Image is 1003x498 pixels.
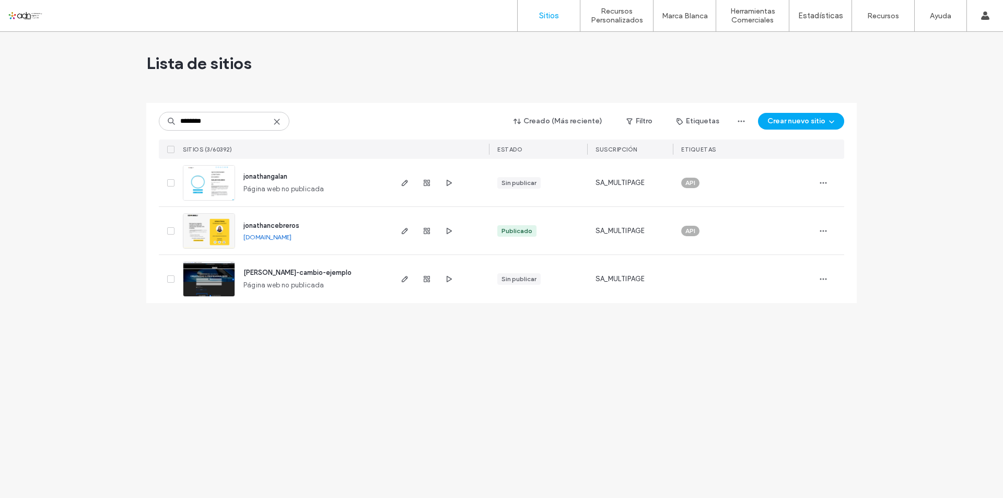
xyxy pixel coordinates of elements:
label: Ayuda [930,11,951,20]
span: Suscripción [596,146,637,153]
span: API [685,226,695,236]
span: Lista de sitios [146,53,252,74]
span: SA_MULTIPAGE [596,274,645,284]
button: Crear nuevo sitio [758,113,844,130]
button: Creado (Más reciente) [505,113,612,130]
label: Herramientas Comerciales [716,7,789,25]
label: Sitios [539,11,559,20]
button: Filtro [616,113,663,130]
span: SA_MULTIPAGE [596,178,645,188]
button: Etiquetas [667,113,729,130]
a: [DOMAIN_NAME] [243,233,291,241]
a: jonathancebreros [243,222,299,229]
label: Marca Blanca [662,11,708,20]
span: Página web no publicada [243,280,324,291]
span: ETIQUETAS [681,146,716,153]
div: Sin publicar [501,274,537,284]
span: SA_MULTIPAGE [596,226,645,236]
span: API [685,178,695,188]
label: Estadísticas [798,11,843,20]
div: Publicado [501,226,532,236]
span: SITIOS (3/60392) [183,146,232,153]
a: jonathangalan [243,172,287,180]
span: ESTADO [497,146,522,153]
span: Ayuda [22,7,51,17]
span: Página web no publicada [243,184,324,194]
div: Sin publicar [501,178,537,188]
label: Recursos [867,11,899,20]
label: Recursos Personalizados [580,7,653,25]
a: [PERSON_NAME]-cambio-ejemplo [243,269,352,276]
